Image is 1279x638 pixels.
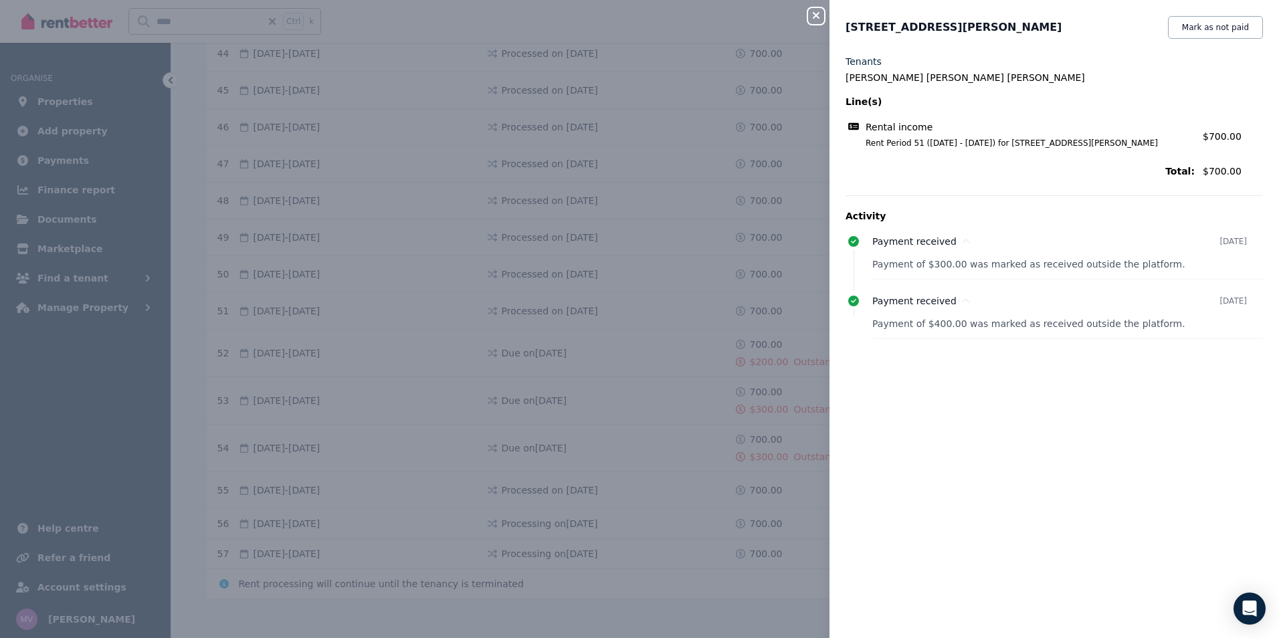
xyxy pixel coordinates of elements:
p: Payment of $300.00 was marked as received outside the platform. [872,257,1263,271]
p: Payment of $400.00 was marked as received outside the platform. [872,317,1263,330]
label: Tenants [846,55,882,68]
time: [DATE] [1219,296,1247,306]
div: Open Intercom Messenger [1234,593,1266,625]
span: Rental income [866,120,932,134]
p: Activity [846,209,1263,223]
span: $700.00 [1203,165,1263,178]
span: Line(s) [846,95,1195,108]
button: Mark as not paid [1168,16,1263,39]
legend: [PERSON_NAME] [PERSON_NAME] [PERSON_NAME] [846,71,1263,84]
span: Total: [846,165,1195,178]
span: Payment received [872,296,957,306]
span: Rent Period 51 ([DATE] - [DATE]) for [STREET_ADDRESS][PERSON_NAME] [850,138,1195,148]
time: [DATE] [1219,236,1247,247]
span: [STREET_ADDRESS][PERSON_NAME] [846,19,1062,35]
span: Payment received [872,236,957,247]
span: $700.00 [1203,131,1242,142]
